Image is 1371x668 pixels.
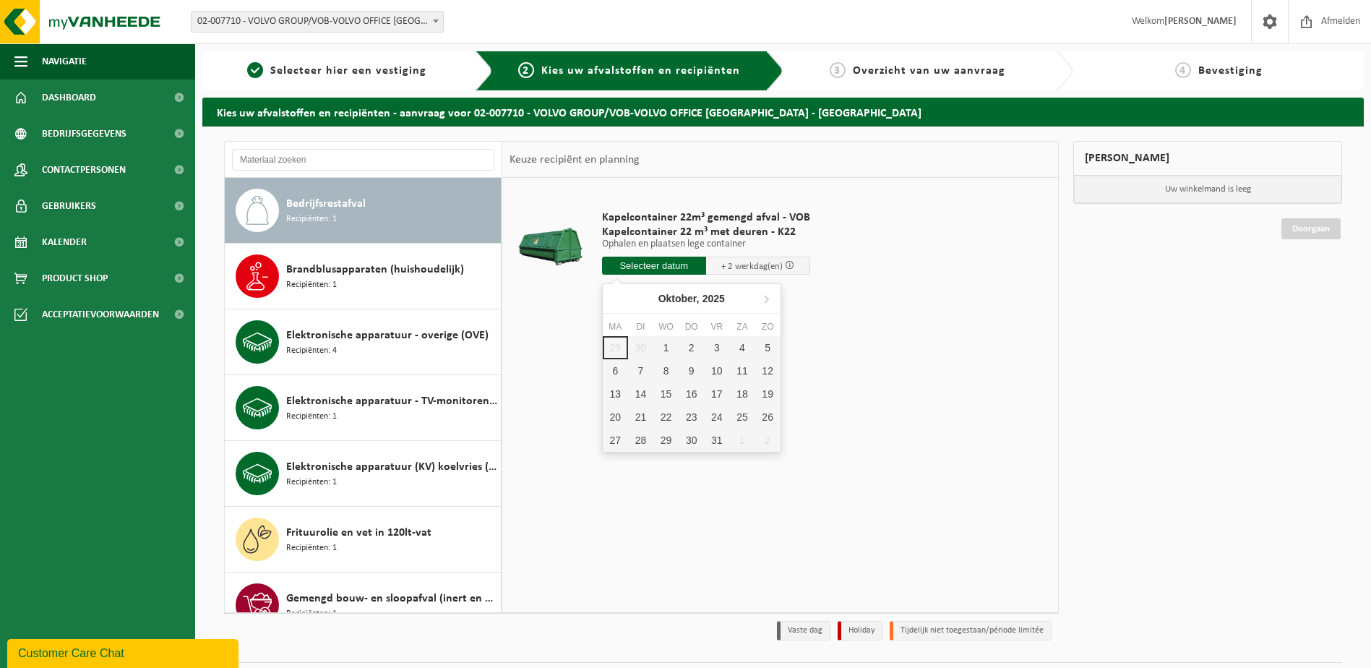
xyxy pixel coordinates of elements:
div: 2 [755,429,781,452]
div: 30 [679,429,704,452]
div: 26 [755,406,781,429]
i: 2025 [702,294,725,304]
span: 3 [830,62,846,78]
div: 9 [679,359,704,382]
div: 19 [755,382,781,406]
input: Materiaal zoeken [232,149,494,171]
span: 02-007710 - VOLVO GROUP/VOB-VOLVO OFFICE BRUSSELS - BERCHEM-SAINTE-AGATHE [191,11,444,33]
li: Holiday [838,621,882,641]
div: 14 [628,382,653,406]
div: 21 [628,406,653,429]
div: za [729,320,755,334]
span: Selecteer hier een vestiging [270,65,426,77]
div: 24 [704,406,729,429]
div: 17 [704,382,729,406]
div: 16 [679,382,704,406]
div: 15 [653,382,679,406]
span: Brandblusapparaten (huishoudelijk) [286,261,464,278]
div: 11 [729,359,755,382]
div: 27 [603,429,628,452]
span: Kalender [42,224,87,260]
li: Tijdelijk niet toegestaan/période limitée [890,621,1052,641]
div: 4 [729,336,755,359]
div: 12 [755,359,781,382]
div: 7 [628,359,653,382]
div: 3 [704,336,729,359]
div: 5 [755,336,781,359]
div: 8 [653,359,679,382]
span: Recipiënten: 1 [286,278,337,292]
span: Kapelcontainer 22 m³ met deuren - K22 [602,225,810,239]
span: Navigatie [42,43,87,80]
span: Recipiënten: 1 [286,476,337,489]
span: Elektronische apparatuur - overige (OVE) [286,327,489,344]
span: Overzicht van uw aanvraag [853,65,1005,77]
div: 13 [603,382,628,406]
span: Elektronische apparatuur (KV) koelvries (huishoudelijk) [286,458,497,476]
button: Elektronische apparatuur - TV-monitoren (TVM) Recipiënten: 1 [225,375,502,441]
div: 23 [679,406,704,429]
div: 22 [653,406,679,429]
div: 10 [704,359,729,382]
span: Bevestiging [1198,65,1263,77]
span: Gemengd bouw- en sloopafval (inert en niet inert) [286,590,497,607]
span: + 2 werkdag(en) [721,262,783,271]
input: Selecteer datum [602,257,706,275]
iframe: chat widget [7,636,241,668]
div: 25 [729,406,755,429]
button: Elektronische apparatuur (KV) koelvries (huishoudelijk) Recipiënten: 1 [225,441,502,507]
span: Bedrijfsgegevens [42,116,126,152]
span: Recipiënten: 4 [286,344,337,358]
button: Gemengd bouw- en sloopafval (inert en niet inert) Recipiënten: 1 [225,573,502,638]
span: Gebruikers [42,188,96,224]
p: Uw winkelmand is leeg [1074,176,1341,203]
button: Brandblusapparaten (huishoudelijk) Recipiënten: 1 [225,244,502,309]
a: 1Selecteer hier een vestiging [210,62,464,80]
span: Frituurolie en vet in 120lt-vat [286,524,431,541]
span: Acceptatievoorwaarden [42,296,159,333]
span: Bedrijfsrestafval [286,195,366,213]
div: [PERSON_NAME] [1073,141,1342,176]
span: Product Shop [42,260,108,296]
span: Recipiënten: 1 [286,607,337,621]
li: Vaste dag [777,621,830,641]
span: 1 [247,62,263,78]
span: Dashboard [42,80,96,116]
div: Oktober, [653,287,731,310]
div: 2 [679,336,704,359]
div: 29 [653,429,679,452]
span: Contactpersonen [42,152,126,188]
div: zo [755,320,781,334]
div: do [679,320,704,334]
span: Recipiënten: 1 [286,541,337,555]
div: vr [704,320,729,334]
h2: Kies uw afvalstoffen en recipiënten - aanvraag voor 02-007710 - VOLVO GROUP/VOB-VOLVO OFFICE [GEO... [202,98,1364,126]
span: Recipiënten: 1 [286,213,337,226]
div: Keuze recipiënt en planning [502,142,647,178]
div: 20 [603,406,628,429]
div: 1 [653,336,679,359]
button: Bedrijfsrestafval Recipiënten: 1 [225,178,502,244]
div: ma [603,320,628,334]
span: 02-007710 - VOLVO GROUP/VOB-VOLVO OFFICE BRUSSELS - BERCHEM-SAINTE-AGATHE [192,12,443,32]
div: wo [653,320,679,334]
div: di [628,320,653,334]
span: Kies uw afvalstoffen en recipiënten [541,65,740,77]
a: Doorgaan [1281,218,1341,239]
span: 2 [518,62,534,78]
strong: [PERSON_NAME] [1164,16,1237,27]
button: Elektronische apparatuur - overige (OVE) Recipiënten: 4 [225,309,502,375]
div: 18 [729,382,755,406]
div: 6 [603,359,628,382]
span: Recipiënten: 1 [286,410,337,424]
span: Kapelcontainer 22m³ gemengd afval - VOB [602,210,810,225]
span: Elektronische apparatuur - TV-monitoren (TVM) [286,393,497,410]
button: Frituurolie en vet in 120lt-vat Recipiënten: 1 [225,507,502,573]
p: Ophalen en plaatsen lege container [602,239,810,249]
span: 4 [1175,62,1191,78]
div: 28 [628,429,653,452]
div: 31 [704,429,729,452]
